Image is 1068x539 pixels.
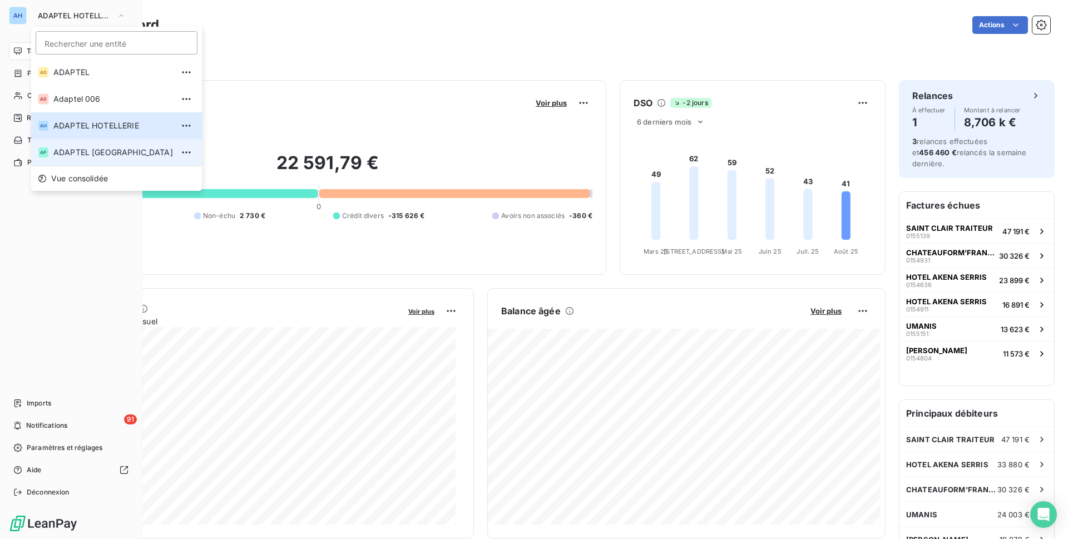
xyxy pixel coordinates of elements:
[38,147,49,158] div: AP
[919,148,956,157] span: 456 460 €
[999,276,1030,285] span: 23 899 €
[997,485,1030,494] span: 30 326 €
[912,113,946,131] h4: 1
[124,414,137,424] span: 91
[906,306,928,313] span: 0154911
[27,443,102,453] span: Paramètres et réglages
[899,192,1054,219] h6: Factures échues
[810,306,842,315] span: Voir plus
[27,113,56,123] span: Relances
[27,46,78,56] span: Tableau de bord
[317,202,321,211] span: 0
[906,248,995,257] span: CHATEAUFORM'FRANCE
[9,394,133,412] a: Imports
[899,243,1054,268] button: CHATEAUFORM'FRANCE015493130 326 €
[408,308,434,315] span: Voir plus
[906,233,930,239] span: 0155139
[906,322,937,330] span: UMANIS
[53,120,173,131] span: ADAPTEL HOTELLERIE
[9,109,133,127] a: 1Relances
[906,257,930,264] span: 0154931
[38,120,49,131] div: AH
[536,98,567,107] span: Voir plus
[899,341,1054,365] button: [PERSON_NAME]015480411 573 €
[637,117,691,126] span: 6 derniers mois
[53,147,173,158] span: ADAPTEL [GEOGRAPHIC_DATA]
[569,211,592,221] span: -360 €
[38,93,49,105] div: A0
[27,157,61,167] span: Paiements
[26,421,67,431] span: Notifications
[9,7,27,24] div: AH
[388,211,425,221] span: -315 626 €
[342,211,384,221] span: Crédit divers
[906,281,932,288] span: 0154636
[899,400,1054,427] h6: Principaux débiteurs
[644,248,668,255] tspan: Mars 25
[53,67,173,78] span: ADAPTEL
[906,346,967,355] span: [PERSON_NAME]
[997,510,1030,519] span: 24 003 €
[9,461,133,479] a: Aide
[38,11,112,20] span: ADAPTEL HOTELLERIE
[721,248,742,255] tspan: Mai 25
[51,173,108,184] span: Vue consolidée
[664,248,724,255] tspan: [STREET_ADDRESS]
[999,251,1030,260] span: 30 326 €
[27,91,50,101] span: Clients
[1001,435,1030,444] span: 47 191 €
[27,135,51,145] span: Tâches
[1030,501,1057,528] div: Open Intercom Messenger
[9,87,133,105] a: Clients
[906,297,987,306] span: HOTEL AKENA SERRIS
[807,306,845,316] button: Voir plus
[63,152,592,185] h2: 22 591,79 €
[906,355,932,362] span: 0154804
[38,67,49,78] div: AD
[9,65,133,82] a: Factures
[899,268,1054,292] button: HOTEL AKENA SERRIS015463623 899 €
[1002,227,1030,236] span: 47 191 €
[9,515,78,532] img: Logo LeanPay
[501,211,565,221] span: Avoirs non associés
[906,435,995,444] span: SAINT CLAIR TRAITEUR
[634,96,652,110] h6: DSO
[532,98,570,108] button: Voir plus
[997,460,1030,469] span: 33 880 €
[906,273,987,281] span: HOTEL AKENA SERRIS
[9,131,133,149] a: Tâches
[27,465,42,475] span: Aide
[1001,325,1030,334] span: 13 623 €
[906,485,997,494] span: CHATEAUFORM'FRANCE
[9,42,133,60] a: Tableau de bord
[759,248,782,255] tspan: Juin 25
[27,398,51,408] span: Imports
[964,107,1021,113] span: Montant à relancer
[906,510,937,519] span: UMANIS
[9,154,133,171] a: Paiements
[912,89,953,102] h6: Relances
[899,317,1054,341] button: UMANIS015515113 623 €
[899,219,1054,243] button: SAINT CLAIR TRAITEUR015513947 191 €
[53,93,173,105] span: Adaptel 006
[1003,349,1030,358] span: 11 573 €
[63,315,400,327] span: Chiffre d'affaires mensuel
[912,107,946,113] span: À effectuer
[9,439,133,457] a: Paramètres et réglages
[203,211,235,221] span: Non-échu
[912,137,1027,168] span: relances effectuées et relancés la semaine dernière.
[972,16,1028,34] button: Actions
[27,68,56,78] span: Factures
[899,292,1054,317] button: HOTEL AKENA SERRIS015491116 891 €
[906,460,988,469] span: HOTEL AKENA SERRIS
[27,487,70,497] span: Déconnexion
[670,98,711,108] span: -2 jours
[906,330,928,337] span: 0155151
[1002,300,1030,309] span: 16 891 €
[834,248,858,255] tspan: Août 25
[906,224,993,233] span: SAINT CLAIR TRAITEUR
[964,113,1021,131] h4: 8,706 k €
[36,31,197,55] input: placeholder
[912,137,917,146] span: 3
[405,306,438,316] button: Voir plus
